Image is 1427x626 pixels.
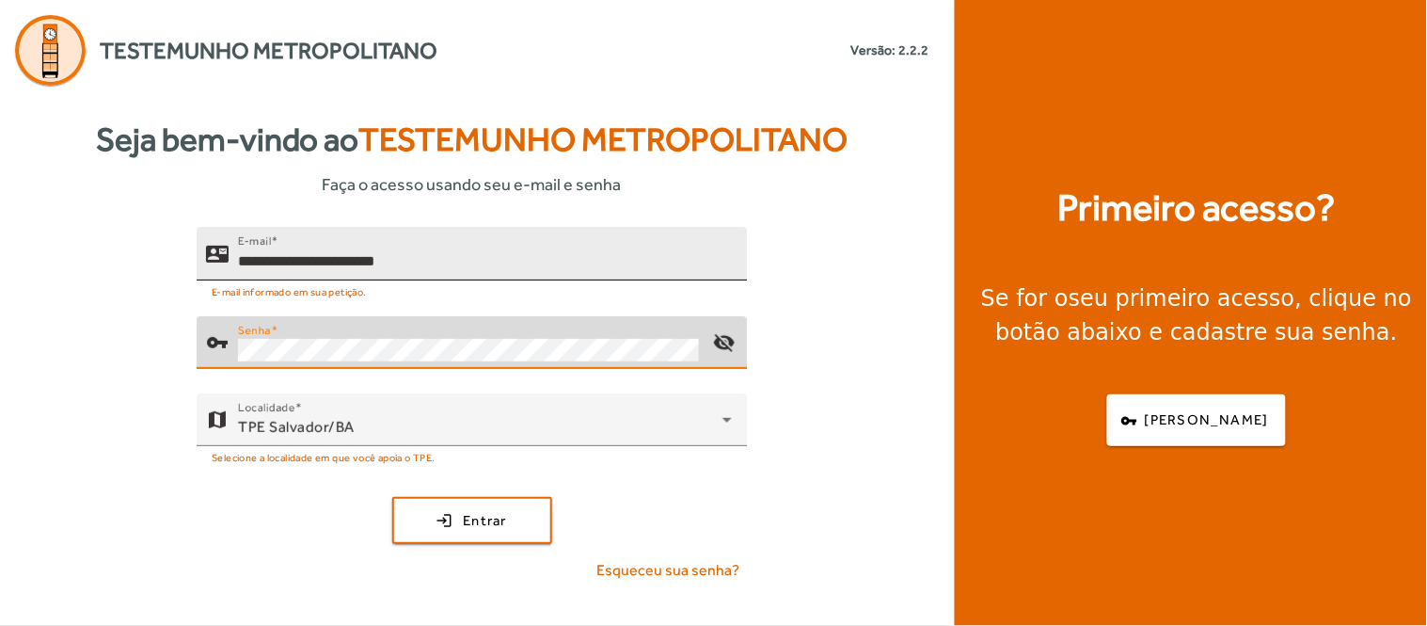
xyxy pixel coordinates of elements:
[206,409,229,431] mat-icon: map
[977,281,1416,349] div: Se for o , clique no botão abaixo e cadastre sua senha.
[850,40,928,60] small: Versão: 2.2.2
[212,446,436,467] mat-hint: Selecione a localidade em que você apoia o TPE.
[212,281,367,301] mat-hint: E-mail informado em sua petição.
[1069,285,1295,312] strong: seu primeiro acesso
[238,234,271,248] mat-label: E-mail
[1057,180,1336,236] strong: Primeiro acesso?
[15,15,86,86] img: Logo Agenda
[206,243,229,265] mat-icon: contact_mail
[206,331,229,354] mat-icon: vpn_key
[596,559,739,582] span: Esqueceu sua senha?
[392,497,552,544] button: Entrar
[100,34,437,68] span: Testemunho Metropolitano
[238,418,355,436] span: TPE Salvador/BA
[359,120,848,158] span: Testemunho Metropolitano
[238,401,295,414] mat-label: Localidade
[1145,409,1269,431] span: [PERSON_NAME]
[238,324,271,337] mat-label: Senha
[96,115,848,165] strong: Seja bem-vindo ao
[463,510,507,532] span: Entrar
[702,320,747,365] mat-icon: visibility_off
[1107,394,1286,446] button: [PERSON_NAME]
[323,171,622,197] span: Faça o acesso usando seu e-mail e senha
